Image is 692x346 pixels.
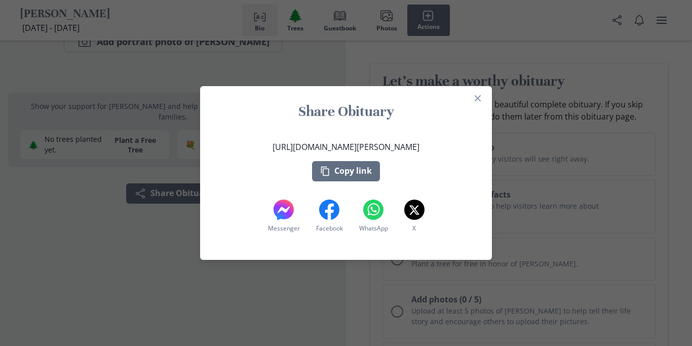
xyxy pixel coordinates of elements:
span: Messenger [268,224,300,233]
button: Facebook [314,198,345,236]
button: WhatsApp [357,198,390,236]
button: Messenger [266,198,302,236]
button: X [402,198,427,236]
button: Copy link [312,161,380,181]
span: X [412,224,416,233]
p: [URL][DOMAIN_NAME][PERSON_NAME] [273,141,419,153]
span: Facebook [316,224,343,233]
h1: Share Obituary [212,102,480,121]
span: WhatsApp [359,224,388,233]
button: Close [470,90,486,106]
